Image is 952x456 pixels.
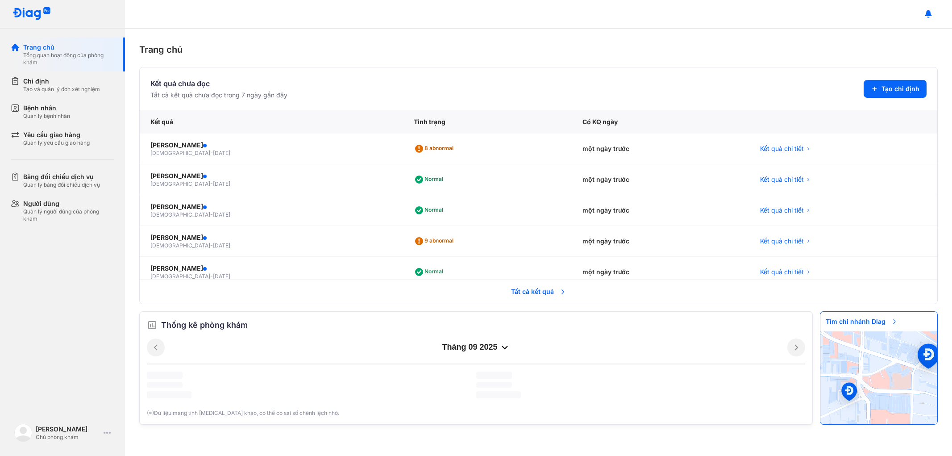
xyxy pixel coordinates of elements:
span: [DATE] [213,242,230,249]
div: Tổng quan hoạt động của phòng khám [23,52,114,66]
div: Trang chủ [23,43,114,52]
div: Bảng đối chiếu dịch vụ [23,172,100,181]
div: một ngày trước [572,226,749,257]
div: (*)Dữ liệu mang tính [MEDICAL_DATA] khảo, có thể có sai số chênh lệch nhỏ. [147,409,805,417]
div: Có KQ ngày [572,110,749,134]
span: [DEMOGRAPHIC_DATA] [150,150,210,156]
span: Thống kê phòng khám [161,319,248,331]
span: [DATE] [213,180,230,187]
span: ‌ [147,382,183,388]
div: Quản lý yêu cầu giao hàng [23,139,90,146]
span: [DATE] [213,150,230,156]
div: một ngày trước [572,134,749,164]
div: Tất cả kết quả chưa đọc trong 7 ngày gần đây [150,91,287,100]
div: Quản lý người dùng của phòng khám [23,208,114,222]
div: [PERSON_NAME] [150,202,392,211]
span: - [210,211,213,218]
img: logo [12,7,51,21]
div: Normal [414,172,447,187]
div: Bệnh nhân [23,104,70,113]
div: Yêu cầu giao hàng [23,130,90,139]
div: [PERSON_NAME] [150,264,392,273]
div: tháng 09 2025 [165,342,787,353]
div: [PERSON_NAME] [36,425,100,434]
span: Kết quả chi tiết [760,268,804,276]
div: Trang chủ [139,43,938,56]
div: [PERSON_NAME] [150,141,392,150]
div: [PERSON_NAME] [150,233,392,242]
div: Tạo và quản lý đơn xét nghiệm [23,86,100,93]
div: Chủ phòng khám [36,434,100,441]
div: Chỉ định [23,77,100,86]
img: order.5a6da16c.svg [147,320,158,330]
span: Kết quả chi tiết [760,206,804,215]
div: Kết quả chưa đọc [150,78,287,89]
div: Kết quả [140,110,403,134]
div: Quản lý bảng đối chiếu dịch vụ [23,181,100,188]
span: Kết quả chi tiết [760,144,804,153]
button: Tạo chỉ định [864,80,927,98]
div: 8 abnormal [414,142,457,156]
div: một ngày trước [572,257,749,288]
div: Tình trạng [403,110,571,134]
div: Quản lý bệnh nhân [23,113,70,120]
span: [DATE] [213,273,230,280]
span: ‌ [147,372,183,379]
span: - [210,150,213,156]
div: một ngày trước [572,195,749,226]
span: [DEMOGRAPHIC_DATA] [150,180,210,187]
div: một ngày trước [572,164,749,195]
span: Tạo chỉ định [881,84,919,93]
img: logo [14,424,32,442]
div: [PERSON_NAME] [150,172,392,180]
span: Tất cả kết quả [506,282,572,301]
span: - [210,273,213,280]
span: [DEMOGRAPHIC_DATA] [150,211,210,218]
div: Normal [414,203,447,218]
span: Kết quả chi tiết [760,175,804,184]
span: ‌ [147,391,191,398]
span: [DATE] [213,211,230,218]
div: Normal [414,265,447,279]
span: ‌ [476,372,512,379]
span: - [210,242,213,249]
div: 9 abnormal [414,234,457,248]
span: ‌ [476,382,512,388]
div: Người dùng [23,199,114,208]
span: Tìm chi nhánh Diag [820,312,903,331]
span: Kết quả chi tiết [760,237,804,246]
span: [DEMOGRAPHIC_DATA] [150,273,210,280]
span: ‌ [476,391,521,398]
span: [DEMOGRAPHIC_DATA] [150,242,210,249]
span: - [210,180,213,187]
